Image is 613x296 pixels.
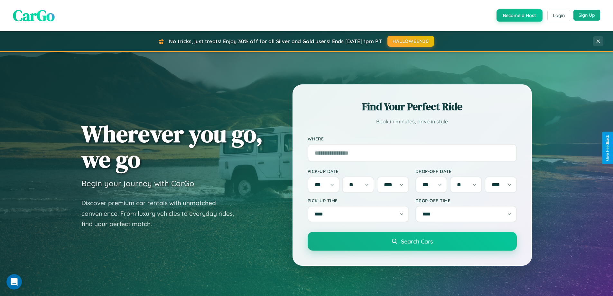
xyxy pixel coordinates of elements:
button: Sign Up [573,10,600,21]
label: Pick-up Date [308,168,409,174]
h3: Begin your journey with CarGo [81,178,194,188]
iframe: Intercom live chat [6,274,22,290]
button: HALLOWEEN30 [387,36,434,47]
span: No tricks, just treats! Enjoy 30% off for all Silver and Gold users! Ends [DATE] 1pm PT. [169,38,383,44]
span: Search Cars [401,238,433,245]
label: Where [308,136,517,141]
p: Discover premium car rentals with unmatched convenience. From luxury vehicles to everyday rides, ... [81,198,242,229]
p: Book in minutes, drive in style [308,117,517,126]
div: Give Feedback [605,135,610,161]
button: Search Cars [308,232,517,251]
button: Login [547,10,570,21]
button: Become a Host [497,9,543,22]
label: Pick-up Time [308,198,409,203]
h1: Wherever you go, we go [81,121,263,172]
h2: Find Your Perfect Ride [308,100,517,114]
span: CarGo [13,5,55,26]
label: Drop-off Date [415,168,517,174]
label: Drop-off Time [415,198,517,203]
